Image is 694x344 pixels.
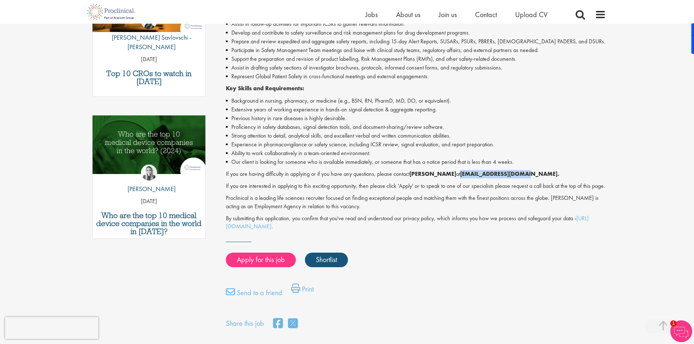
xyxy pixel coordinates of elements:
[515,10,548,19] a: Upload CV
[226,72,606,81] li: Represent Global Patient Safety in cross-functional meetings and external engagements.
[226,105,606,114] li: Extensive years of working experience in hands-on signal detection & aggregate reporting.
[226,214,606,231] p: By submitting this application, you confirm that you've read and understood our privacy policy, w...
[226,140,606,149] li: Experience in pharmacovigilance or safety science, including ICSR review, signal evaluation, and ...
[93,115,206,180] a: Link to a post
[93,55,206,64] p: [DATE]
[141,165,157,181] img: Hannah Burke
[226,318,264,329] label: Share this job
[670,320,677,327] span: 1
[226,84,304,92] strong: Key Skills and Requirements:
[93,33,206,51] p: [PERSON_NAME] Savlovschi - [PERSON_NAME]
[226,158,606,166] li: Our client is looking for someone who is available immediately, or someone that has a notice peri...
[365,10,378,19] a: Jobs
[291,284,314,298] a: Print
[226,114,606,123] li: Previous history in rare diseases is highly desirable.
[305,253,348,267] a: Shortlist
[475,10,497,19] a: Contact
[439,10,457,19] a: Join us
[122,165,176,197] a: Hannah Burke [PERSON_NAME]
[226,63,606,72] li: Assist in drafting safety sections of investigator brochures, protocols, informed consent forms, ...
[226,96,606,105] li: Background in nursing, pharmacy, or medicine (e.g., BSN, RN, PharmD, MD, DO, or equivalent).
[96,70,202,86] a: Top 10 CROs to watch in [DATE]
[122,184,176,194] p: [PERSON_NAME]
[226,287,282,302] a: Send to a friend
[409,170,456,178] strong: [PERSON_NAME]
[226,182,606,190] p: If you are interested in applying to this exciting opportunity, then please click 'Apply' or to s...
[226,123,606,131] li: Proficiency in safety databases, signal detection tools, and document-sharing/review software.
[226,149,606,158] li: Ability to work collaboratively in a team-oriented environment.
[396,10,420,19] a: About us
[226,55,606,63] li: Support the preparation and revision of product labelling, Risk Management Plans (RMPs), and othe...
[226,28,606,37] li: Develop and contribute to safety surveillance and risk management plans for drug development prog...
[5,317,98,339] iframe: reCAPTCHA
[226,253,296,267] a: Apply for this job
[93,197,206,206] p: [DATE]
[226,37,606,46] li: Prepare and review expedited and aggregate safety reports, including 15-day Alert Reports, SUSARs...
[93,13,206,55] a: Theodora Savlovschi - Wicks [PERSON_NAME] Savlovschi - [PERSON_NAME]
[288,316,298,332] a: share on twitter
[273,316,283,332] a: share on facebook
[226,46,606,55] li: Participate in Safety Management Team meetings and liaise with clinical study teams, regulatory a...
[226,20,606,28] li: Assist in follow-up activities for important ICSRs to gather relevant information.
[226,194,606,211] p: Proclinical is a leading life sciences recruiter focused on finding exceptional people and matchi...
[226,170,606,178] p: If you are having difficulty in applying or if you have any questions, please contact at
[96,211,202,236] a: Who are the top 10 medical device companies in the world in [DATE]?
[226,214,589,230] a: [URL][DOMAIN_NAME]
[460,170,559,178] strong: [EMAIL_ADDRESS][DOMAIN_NAME].
[93,115,206,174] img: Top 10 Medical Device Companies 2024
[226,131,606,140] li: Strong attention to detail, analytical skills, and excellent verbal and written communication abi...
[670,320,692,342] img: Chatbot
